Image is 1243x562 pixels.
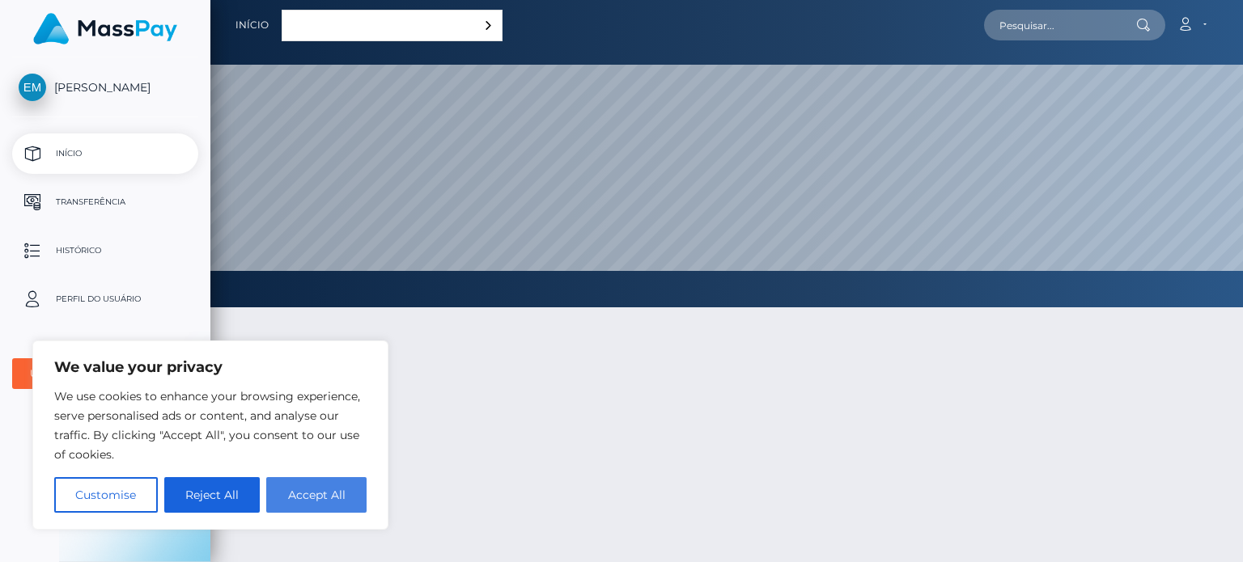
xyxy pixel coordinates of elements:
[54,477,158,513] button: Customise
[19,287,192,311] p: Perfil do usuário
[282,10,503,41] aside: Language selected: Português (Brasil)
[19,142,192,166] p: Início
[984,10,1136,40] input: Pesquisar...
[30,367,163,380] div: User Agreements
[12,133,198,174] a: Início
[54,357,367,377] p: We value your privacy
[282,11,502,40] a: Português ([GEOGRAPHIC_DATA])
[19,239,192,263] p: Histórico
[164,477,261,513] button: Reject All
[54,387,367,464] p: We use cookies to enhance your browsing experience, serve personalised ads or content, and analys...
[19,190,192,214] p: Transferência
[33,13,177,44] img: MassPay
[32,340,388,530] div: We value your privacy
[12,182,198,222] a: Transferência
[235,8,269,42] a: Início
[266,477,367,513] button: Accept All
[282,10,503,41] div: Language
[12,80,198,95] span: [PERSON_NAME]
[12,230,198,271] a: Histórico
[12,358,198,389] button: User Agreements
[12,279,198,319] a: Perfil do usuário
